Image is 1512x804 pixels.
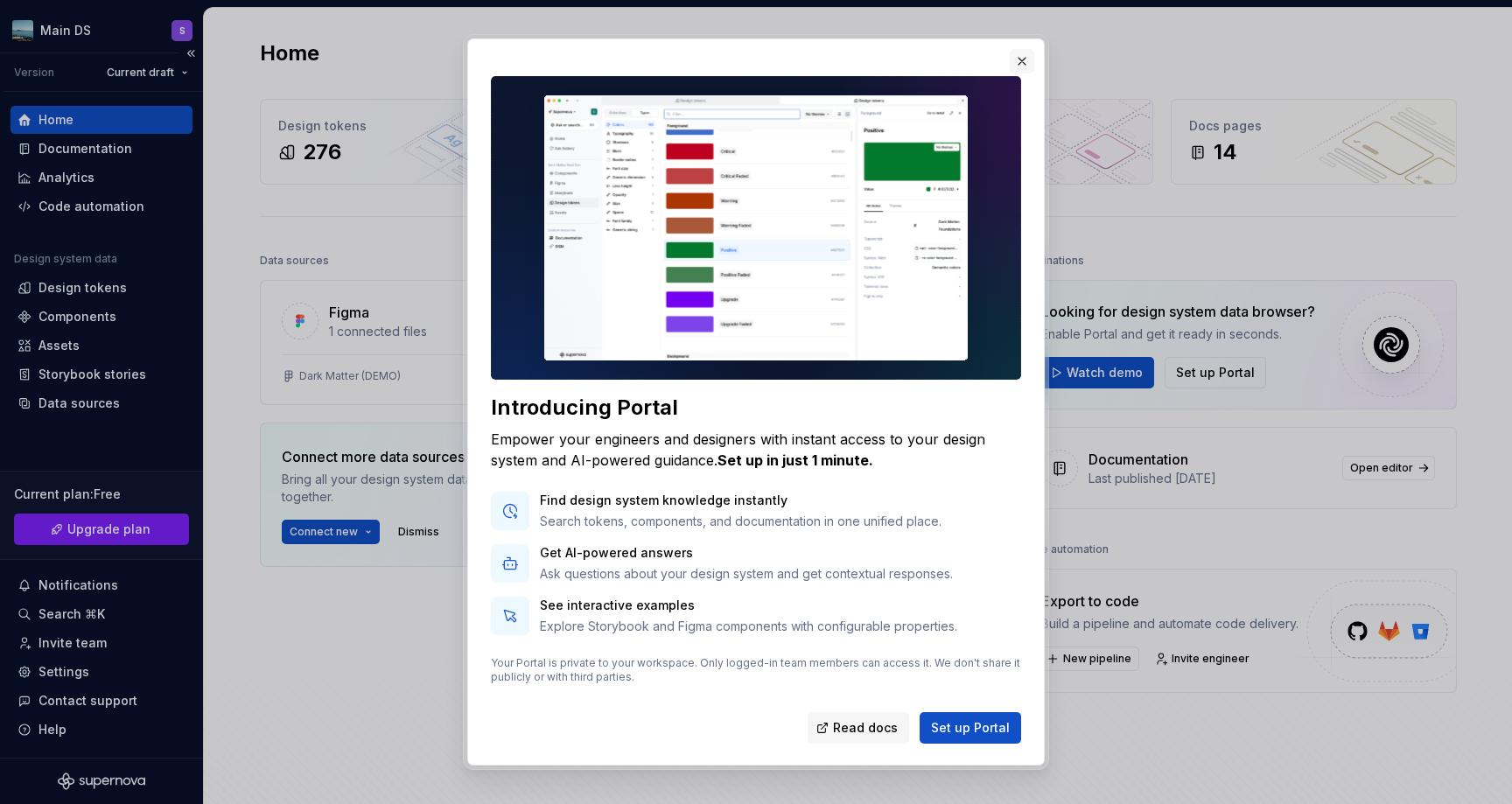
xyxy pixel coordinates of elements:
p: See interactive examples [540,597,957,614]
div: Introducing Portal [491,394,1021,422]
div: Empower your engineers and designers with instant access to your design system and AI-powered gui... [491,429,1021,471]
b: Set up in just 1 minute. [717,451,873,469]
span: Set up Portal [931,719,1010,737]
button: Set up Portal [920,712,1021,744]
p: Explore Storybook and Figma components with configurable properties. [540,618,957,635]
p: Get AI-powered answers [540,544,953,562]
p: Search tokens, components, and documentation in one unified place. [540,513,941,530]
p: Your Portal is private to your workspace. Only logged-in team members can access it. We don't sha... [491,656,1021,684]
span: Read docs [833,719,898,737]
a: Read docs [808,712,909,744]
p: Find design system knowledge instantly [540,492,941,509]
p: Ask questions about your design system and get contextual responses. [540,565,953,583]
